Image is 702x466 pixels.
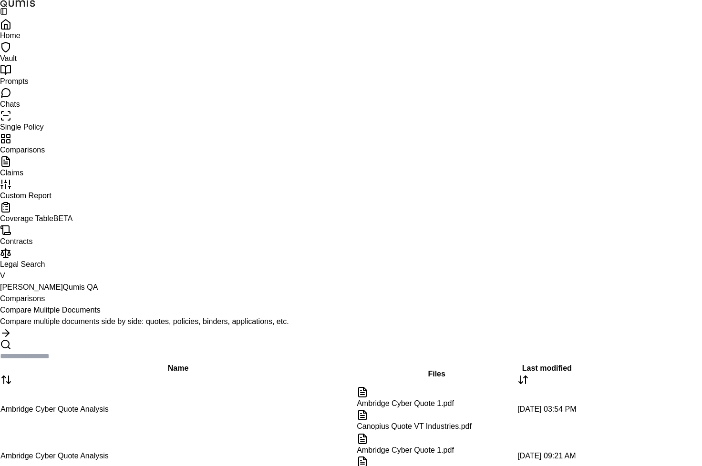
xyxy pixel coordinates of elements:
span: Canopius Quote VT Industries.pdf [357,422,472,430]
span: Ambridge Cyber Quote 1.pdf [357,399,454,407]
th: Files [356,362,517,386]
span: Ambridge Cyber Quote Analysis [0,405,109,413]
div: Name [0,363,356,385]
td: [DATE] 03:54 PM [517,386,577,433]
span: Ambridge Cyber Quote 1.pdf [357,446,454,454]
span: Qumis QA [63,283,98,291]
span: BETA [53,214,73,223]
div: Last modified [517,363,576,385]
span: Ambridge Cyber Quote Analysis [0,452,109,460]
